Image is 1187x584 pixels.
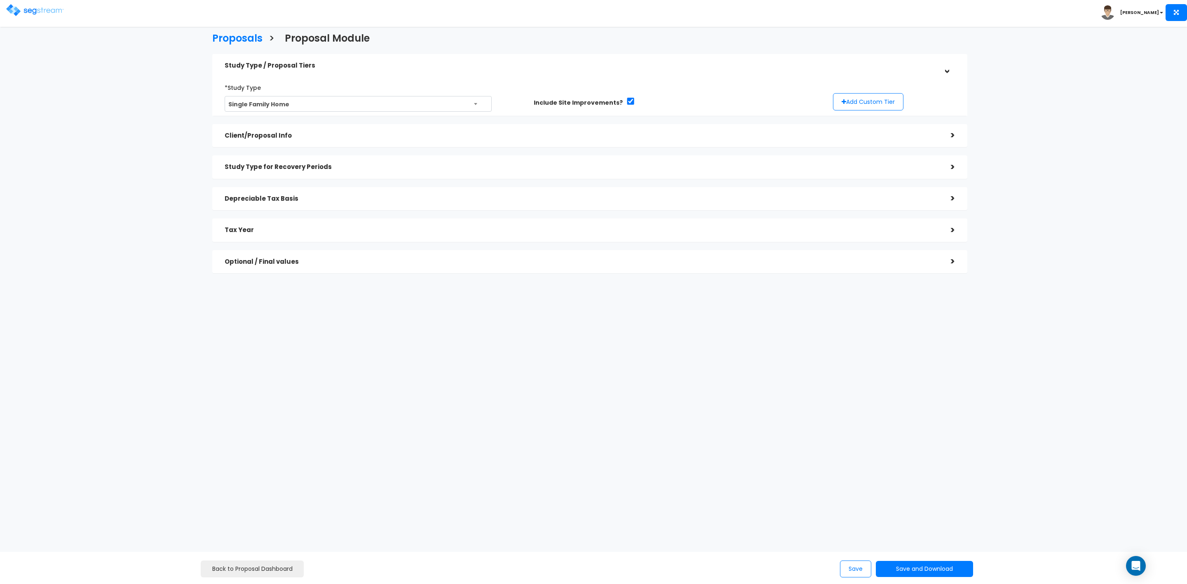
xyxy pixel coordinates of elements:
[225,227,938,234] h5: Tax Year
[279,25,370,50] a: Proposal Module
[534,99,623,107] label: Include Site Improvements?
[1126,556,1146,576] div: Open Intercom Messenger
[225,132,938,139] h5: Client/Proposal Info
[225,164,938,171] h5: Study Type for Recovery Periods
[225,62,938,69] h5: Study Type / Proposal Tiers
[938,161,955,174] div: >
[938,255,955,268] div: >
[938,129,955,142] div: >
[940,57,953,74] div: >
[225,96,492,112] span: Single Family Home
[225,258,938,265] h5: Optional / Final values
[225,81,261,92] label: *Study Type
[1100,5,1115,20] img: avatar.png
[225,195,938,202] h5: Depreciable Tax Basis
[212,33,263,46] h3: Proposals
[269,33,274,46] h3: >
[206,25,263,50] a: Proposals
[1120,9,1159,16] b: [PERSON_NAME]
[938,224,955,237] div: >
[938,192,955,205] div: >
[840,561,871,577] button: Save
[201,561,304,577] a: Back to Proposal Dashboard
[6,4,64,16] img: logo.png
[876,561,973,577] button: Save and Download
[833,93,903,110] button: Add Custom Tier
[285,33,370,46] h3: Proposal Module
